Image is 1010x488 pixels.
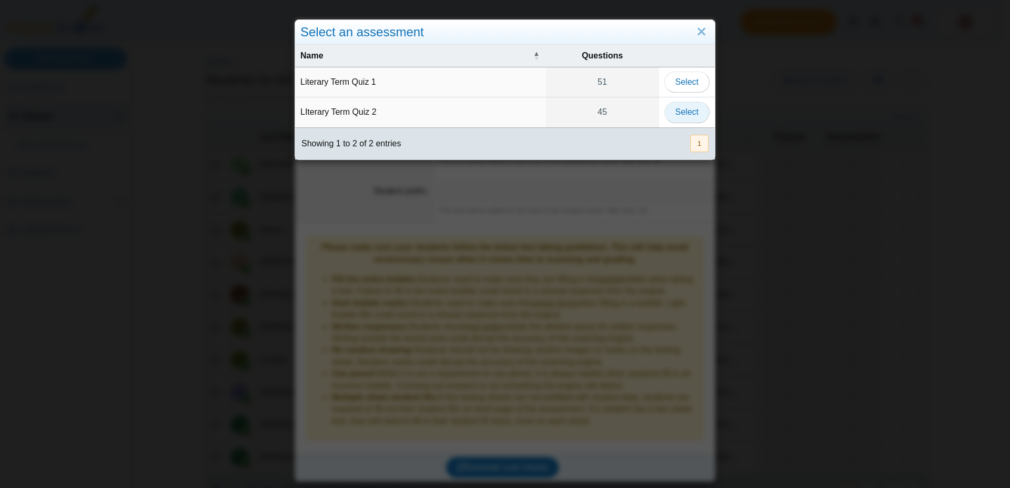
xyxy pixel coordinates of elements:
button: 1 [690,135,709,152]
span: Select [675,107,699,116]
nav: pagination [689,135,709,152]
td: Literary Term Quiz 1 [295,67,546,97]
div: Select an assessment [295,20,715,45]
a: Close [693,23,710,41]
span: Name : Activate to invert sorting [533,45,540,67]
button: Select [664,102,710,123]
td: LIterary Term Quiz 2 [295,97,546,127]
span: Questions [582,51,623,60]
div: Showing 1 to 2 of 2 entries [295,128,401,160]
a: 51 [546,67,659,97]
a: 45 [546,97,659,127]
span: Select [675,77,699,86]
button: Select [664,72,710,93]
span: Name [300,51,324,60]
